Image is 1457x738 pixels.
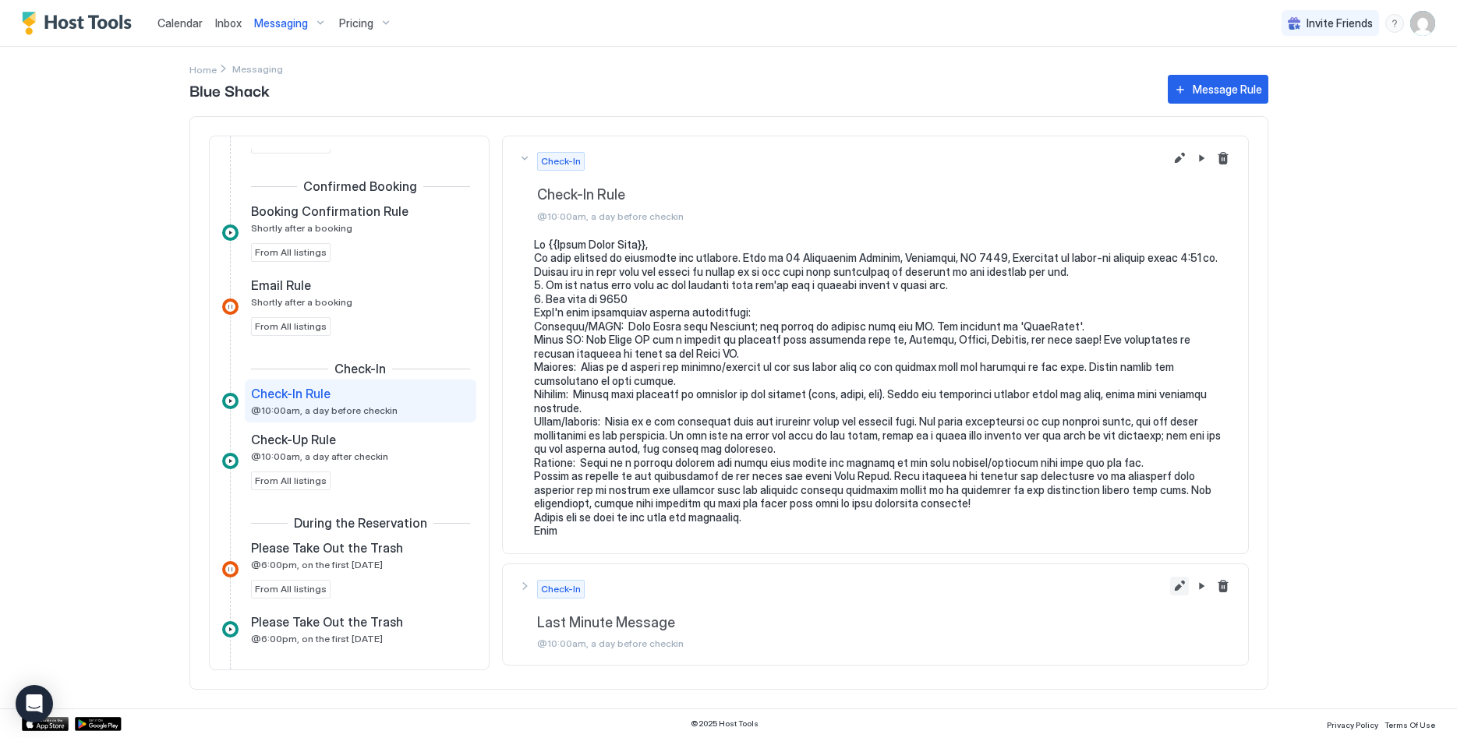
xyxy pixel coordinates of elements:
span: Inbox [215,16,242,30]
span: Shortly after a booking [251,296,352,308]
div: Breadcrumb [189,61,217,77]
a: Google Play Store [75,717,122,731]
span: Breadcrumb [232,63,283,75]
span: Blue Shack [189,78,1152,101]
span: Terms Of Use [1385,720,1435,729]
div: Message Rule [1193,81,1262,97]
span: @6:00pm, on the first [DATE] [251,633,383,644]
span: Email Rule [251,277,311,293]
span: Calendar [157,16,203,30]
span: Shortly after a booking [251,222,352,234]
span: From All listings [255,320,327,334]
button: Message Rule [1168,75,1268,104]
a: Terms Of Use [1385,715,1435,732]
span: Check-In [541,582,581,596]
span: Invite Friends [1307,16,1373,30]
span: @10:00am, a day before checkin [537,210,1232,222]
span: Confirmed Booking [303,178,417,194]
button: Check-InCheck-In Rule@10:00am, a day before checkin [503,136,1248,238]
button: Pause Message Rule [1192,577,1211,595]
div: User profile [1410,11,1435,36]
button: Delete message rule [1214,149,1232,168]
span: Check-In [334,361,386,376]
span: @10:00am, a day before checkin [251,404,398,416]
span: Please Take Out the Trash [251,614,403,630]
a: Inbox [215,15,242,31]
button: Edit message rule [1170,149,1189,168]
span: Booking Confirmation Rule [251,203,408,219]
a: App Store [22,717,69,731]
span: During the Reservation [294,515,427,531]
span: Check-In Rule [251,386,331,401]
section: Check-InCheck-In Rule@10:00am, a day before checkin [503,238,1248,553]
span: From All listings [255,582,327,596]
span: @10:00am, a day after checkin [251,450,388,462]
span: Please Take Out the Trash [251,540,403,556]
span: From All listings [255,245,327,260]
a: Host Tools Logo [22,12,139,35]
span: © 2025 Host Tools [691,719,759,729]
a: Privacy Policy [1327,715,1378,732]
span: @10:00am, a day before checkin [537,637,1232,649]
button: Edit message rule [1170,577,1189,595]
span: From All listings [255,474,327,488]
span: Messaging [254,16,308,30]
a: Home [189,61,217,77]
button: Delete message rule [1214,577,1232,595]
button: Pause Message Rule [1192,149,1211,168]
div: Open Intercom Messenger [16,685,53,722]
span: @6:00pm, on the first [DATE] [251,559,383,570]
div: menu [1385,14,1404,33]
pre: Lo {{Ipsum Dolor Sita}}, Co adip elitsed do eiusmodte inc utlabore. Etdo ma 04 Aliquaenim Adminim... [534,238,1232,538]
button: Check-InLast Minute Message@10:00am, a day before checkin [503,564,1248,666]
a: Calendar [157,15,203,31]
span: Privacy Policy [1327,720,1378,729]
span: Check-In [541,154,581,168]
span: Home [189,64,217,76]
span: Last Minute Message [537,614,1232,632]
span: Check-In Rule [537,186,1232,204]
span: Check-Up Rule [251,432,336,447]
span: Pricing [339,16,373,30]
